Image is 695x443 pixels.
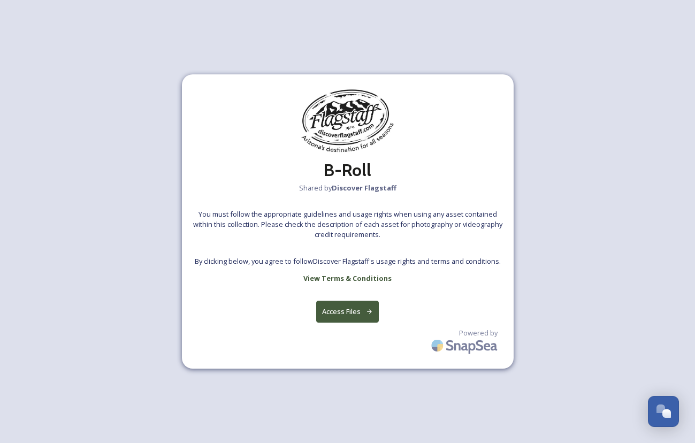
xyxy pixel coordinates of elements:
span: By clicking below, you agree to follow Discover Flagstaff 's usage rights and terms and conditions. [195,256,501,266]
button: Open Chat [648,396,679,427]
button: Access Files [316,301,379,323]
a: View Terms & Conditions [303,272,392,285]
span: Powered by [459,328,498,338]
img: discover%20flagstaff%20logo.jpg [294,85,401,157]
strong: View Terms & Conditions [303,273,392,283]
h2: B-Roll [324,157,371,183]
img: SnapSea Logo [428,333,503,358]
strong: Discover Flagstaff [332,183,396,193]
span: You must follow the appropriate guidelines and usage rights when using any asset contained within... [193,209,503,240]
span: Shared by [299,183,396,193]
